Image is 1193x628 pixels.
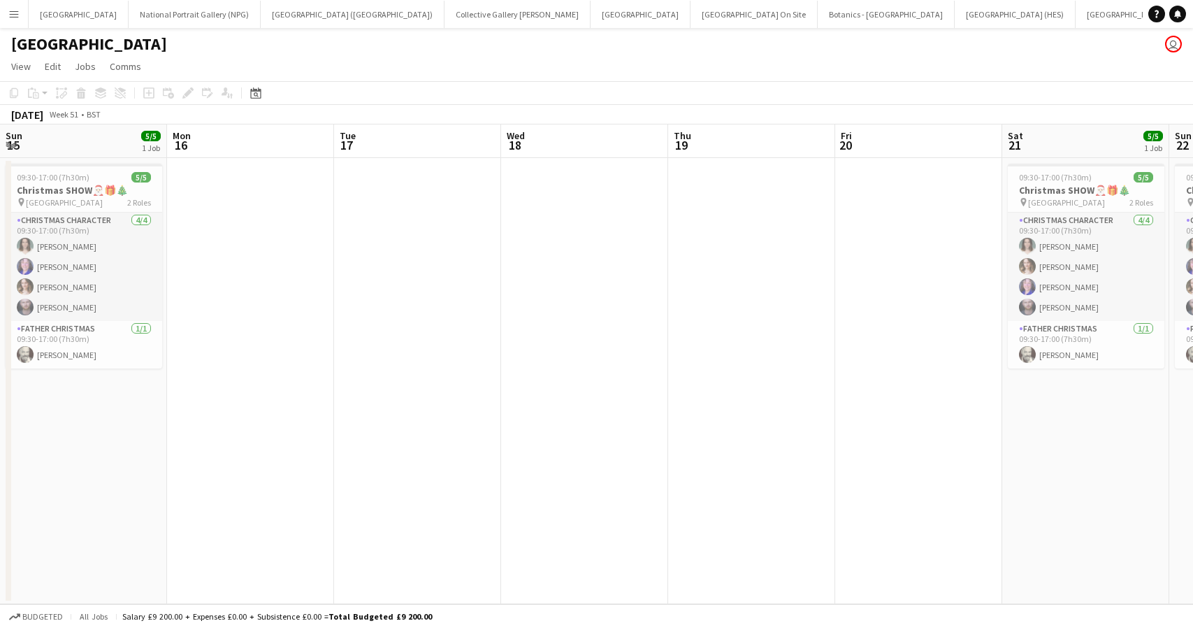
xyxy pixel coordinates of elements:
[6,57,36,76] a: View
[338,137,356,153] span: 17
[444,1,591,28] button: Collective Gallery [PERSON_NAME]
[340,129,356,142] span: Tue
[131,172,151,183] span: 5/5
[22,612,63,622] span: Budgeted
[6,213,162,321] app-card-role: Christmas Character4/409:30-17:00 (7h30m)[PERSON_NAME][PERSON_NAME][PERSON_NAME][PERSON_NAME]
[46,109,81,120] span: Week 51
[29,1,129,28] button: [GEOGRAPHIC_DATA]
[17,172,89,183] span: 09:30-17:00 (7h30m)
[11,34,167,55] h1: [GEOGRAPHIC_DATA]
[1019,172,1092,183] span: 09:30-17:00 (7h30m)
[1173,137,1192,153] span: 22
[505,137,525,153] span: 18
[1008,213,1164,321] app-card-role: Christmas Character4/409:30-17:00 (7h30m)[PERSON_NAME][PERSON_NAME][PERSON_NAME][PERSON_NAME]
[75,60,96,73] span: Jobs
[1008,321,1164,369] app-card-role: Father Christmas1/109:30-17:00 (7h30m)[PERSON_NAME]
[1028,197,1105,208] span: [GEOGRAPHIC_DATA]
[691,1,818,28] button: [GEOGRAPHIC_DATA] On Site
[1144,143,1162,153] div: 1 Job
[87,109,101,120] div: BST
[39,57,66,76] a: Edit
[45,60,61,73] span: Edit
[261,1,444,28] button: [GEOGRAPHIC_DATA] ([GEOGRAPHIC_DATA])
[1008,164,1164,369] app-job-card: 09:30-17:00 (7h30m)5/5Christmas SHOW🎅🏻🎁🎄 [GEOGRAPHIC_DATA]2 RolesChristmas Character4/409:30-17:0...
[1008,129,1023,142] span: Sat
[1143,131,1163,141] span: 5/5
[6,184,162,197] h3: Christmas SHOW🎅🏻🎁🎄
[839,137,852,153] span: 20
[7,609,65,625] button: Budgeted
[1129,197,1153,208] span: 2 Roles
[11,60,31,73] span: View
[110,60,141,73] span: Comms
[1006,137,1023,153] span: 21
[1175,129,1192,142] span: Sun
[955,1,1076,28] button: [GEOGRAPHIC_DATA] (HES)
[507,129,525,142] span: Wed
[1134,172,1153,183] span: 5/5
[122,611,432,622] div: Salary £9 200.00 + Expenses £0.00 + Subsistence £0.00 =
[173,129,191,142] span: Mon
[1008,184,1164,197] h3: Christmas SHOW🎅🏻🎁🎄
[818,1,955,28] button: Botanics - [GEOGRAPHIC_DATA]
[127,197,151,208] span: 2 Roles
[591,1,691,28] button: [GEOGRAPHIC_DATA]
[841,129,852,142] span: Fri
[69,57,101,76] a: Jobs
[77,611,110,622] span: All jobs
[171,137,191,153] span: 16
[104,57,147,76] a: Comms
[26,197,103,208] span: [GEOGRAPHIC_DATA]
[672,137,691,153] span: 19
[141,131,161,141] span: 5/5
[129,1,261,28] button: National Portrait Gallery (NPG)
[1165,36,1182,52] app-user-avatar: Eldina Munatay
[3,137,22,153] span: 15
[142,143,160,153] div: 1 Job
[6,129,22,142] span: Sun
[11,108,43,122] div: [DATE]
[674,129,691,142] span: Thu
[328,611,432,622] span: Total Budgeted £9 200.00
[6,164,162,369] app-job-card: 09:30-17:00 (7h30m)5/5Christmas SHOW🎅🏻🎁🎄 [GEOGRAPHIC_DATA]2 RolesChristmas Character4/409:30-17:0...
[6,321,162,369] app-card-role: Father Christmas1/109:30-17:00 (7h30m)[PERSON_NAME]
